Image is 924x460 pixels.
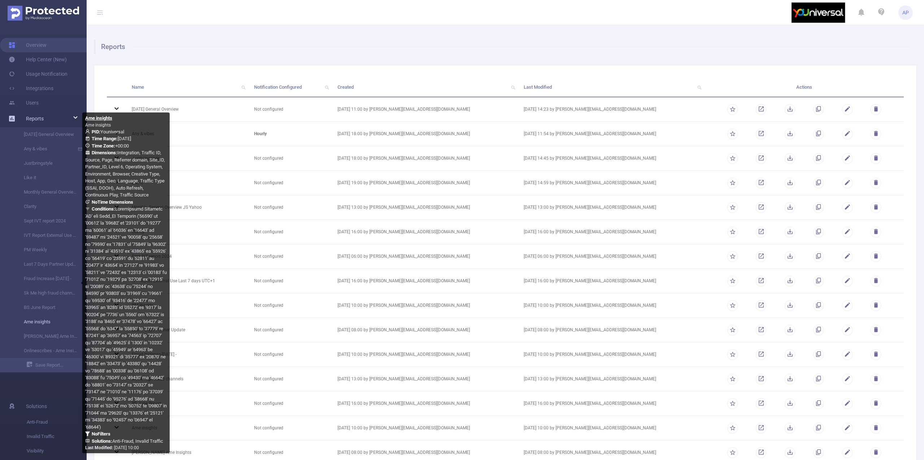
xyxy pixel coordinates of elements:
[14,286,78,300] a: Sk Me high fraud channels
[14,171,78,185] a: Like it
[126,146,249,171] td: Justbringstyle
[518,416,705,441] td: [DATE] 10:00 by [PERSON_NAME][EMAIL_ADDRESS][DOMAIN_NAME]
[902,5,909,20] span: AP
[14,214,78,228] a: Sept IVT report 2024
[332,342,518,367] td: [DATE] 10:00 by [PERSON_NAME][EMAIL_ADDRESS][DOMAIN_NAME]
[518,318,705,342] td: [DATE] 08:00 by [PERSON_NAME][EMAIL_ADDRESS][DOMAIN_NAME]
[126,171,249,195] td: Like it
[92,431,110,437] b: No Filters
[126,293,249,318] td: PM Weekly
[9,52,67,67] a: Help Center (New)
[249,195,332,220] td: Not configured
[92,129,100,134] b: PID:
[332,416,518,441] td: [DATE] 10:00 by [PERSON_NAME][EMAIL_ADDRESS][DOMAIN_NAME]
[85,129,167,444] span: Youniversal [DATE] +00:00
[126,220,249,244] td: Clarity
[14,300,78,315] a: BS June Report
[14,142,78,156] a: Any & vibes
[332,171,518,195] td: [DATE] 19:00 by [PERSON_NAME][EMAIL_ADDRESS][DOMAIN_NAME]
[249,171,332,195] td: Not configured
[518,293,705,318] td: [DATE] 10:00 by [PERSON_NAME][EMAIL_ADDRESS][DOMAIN_NAME]
[92,199,133,205] b: No Time Dimensions
[332,293,518,318] td: [DATE] 10:00 by [PERSON_NAME][EMAIL_ADDRESS][DOMAIN_NAME]
[249,392,332,416] td: Not configured
[249,220,332,244] td: Not configured
[694,78,705,97] i: icon: search
[796,84,812,90] span: Actions
[332,244,518,269] td: [DATE] 06:00 by [PERSON_NAME][EMAIL_ADDRESS][DOMAIN_NAME]
[249,146,332,171] td: Not configured
[27,444,87,458] span: Visibility
[14,243,78,257] a: PM Weekly
[332,220,518,244] td: [DATE] 16:00 by [PERSON_NAME][EMAIL_ADDRESS][DOMAIN_NAME]
[85,206,167,430] span: Loremipsumd Sitametc 'AD' eli Sedd_EI Temporin ('56590' ut '00612' la '59682' et '23101' do '1927...
[126,392,249,416] td: BS June Report
[92,438,163,444] span: Anti-Fraud, Invalid Traffic
[85,445,113,450] b: Last Modified:
[126,97,249,122] td: [DATE] General Overview
[26,399,47,413] span: Solutions
[332,269,518,293] td: [DATE] 16:00 by [PERSON_NAME][EMAIL_ADDRESS][DOMAIN_NAME]
[85,115,112,121] b: Ame insights
[126,122,249,146] td: Any & vibes
[94,40,911,54] h1: Reports
[518,269,705,293] td: [DATE] 16:00 by [PERSON_NAME][EMAIL_ADDRESS][DOMAIN_NAME]
[14,315,78,329] a: Ame insights
[132,84,144,90] span: Name
[249,269,332,293] td: Not configured
[14,344,78,358] a: Onlinescribes - Ame Insights
[524,84,552,90] span: Last Modified
[85,445,139,450] span: [DATE] 10:00
[518,244,705,269] td: [DATE] 06:00 by [PERSON_NAME][EMAIL_ADDRESS][DOMAIN_NAME]
[27,415,87,429] span: Anti-Fraud
[9,96,39,110] a: Users
[239,78,249,97] i: icon: search
[322,78,332,97] i: icon: search
[332,97,518,122] td: [DATE] 11:00 by [PERSON_NAME][EMAIL_ADDRESS][DOMAIN_NAME]
[126,195,249,220] td: Monthly General Overview JS Yahoo
[508,78,518,97] i: icon: search
[126,269,249,293] td: IVT Report External Use Last 7 days UTC+1
[92,150,117,155] b: Dimensions :
[332,122,518,146] td: [DATE] 18:00 by [PERSON_NAME][EMAIL_ADDRESS][DOMAIN_NAME]
[249,293,332,318] td: Not configured
[518,392,705,416] td: [DATE] 16:00 by [PERSON_NAME][EMAIL_ADDRESS][DOMAIN_NAME]
[518,171,705,195] td: [DATE] 14:59 by [PERSON_NAME][EMAIL_ADDRESS][DOMAIN_NAME]
[126,342,249,367] td: Fraud Increase [DATE] -
[254,131,267,136] b: hourly
[14,199,78,214] a: Clarity
[14,156,78,171] a: Justbringstyle
[92,438,112,444] b: Solutions :
[9,81,53,96] a: Integrations
[126,244,249,269] td: Sept IVT report 2024
[254,84,302,90] span: Notification Configured
[92,206,115,212] b: Conditions :
[126,416,249,441] td: Ame insights
[249,416,332,441] td: Not configured
[518,97,705,122] td: [DATE] 14:23 by [PERSON_NAME][EMAIL_ADDRESS][DOMAIN_NAME]
[518,195,705,220] td: [DATE] 13:00 by [PERSON_NAME][EMAIL_ADDRESS][DOMAIN_NAME]
[518,220,705,244] td: [DATE] 16:00 by [PERSON_NAME][EMAIL_ADDRESS][DOMAIN_NAME]
[332,392,518,416] td: [DATE] 16:00 by [PERSON_NAME][EMAIL_ADDRESS][DOMAIN_NAME]
[518,367,705,392] td: [DATE] 13:00 by [PERSON_NAME][EMAIL_ADDRESS][DOMAIN_NAME]
[9,38,47,52] a: Overview
[249,342,332,367] td: Not configured
[126,318,249,342] td: Last 7 Days Partner Update
[14,127,78,142] a: [DATE] General Overview
[85,123,111,128] span: Ame insights
[8,6,79,21] img: Protected Media
[14,271,78,286] a: Fraud Increase [DATE] -
[85,129,92,134] i: icon: user
[518,342,705,367] td: [DATE] 10:00 by [PERSON_NAME][EMAIL_ADDRESS][DOMAIN_NAME]
[9,67,67,81] a: Usage Notification
[14,185,78,199] a: Monthly General Overview JS Yahoo
[249,97,332,122] td: Not configured
[337,84,354,90] span: Created
[14,257,78,271] a: Last 7 Days Partner Update
[332,195,518,220] td: [DATE] 13:00 by [PERSON_NAME][EMAIL_ADDRESS][DOMAIN_NAME]
[249,318,332,342] td: Not configured
[332,367,518,392] td: [DATE] 13:00 by [PERSON_NAME][EMAIL_ADDRESS][DOMAIN_NAME]
[14,228,78,243] a: IVT Report External Use Last 7 days UTC+1
[518,146,705,171] td: [DATE] 14:45 by [PERSON_NAME][EMAIL_ADDRESS][DOMAIN_NAME]
[92,143,115,149] b: Time Zone:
